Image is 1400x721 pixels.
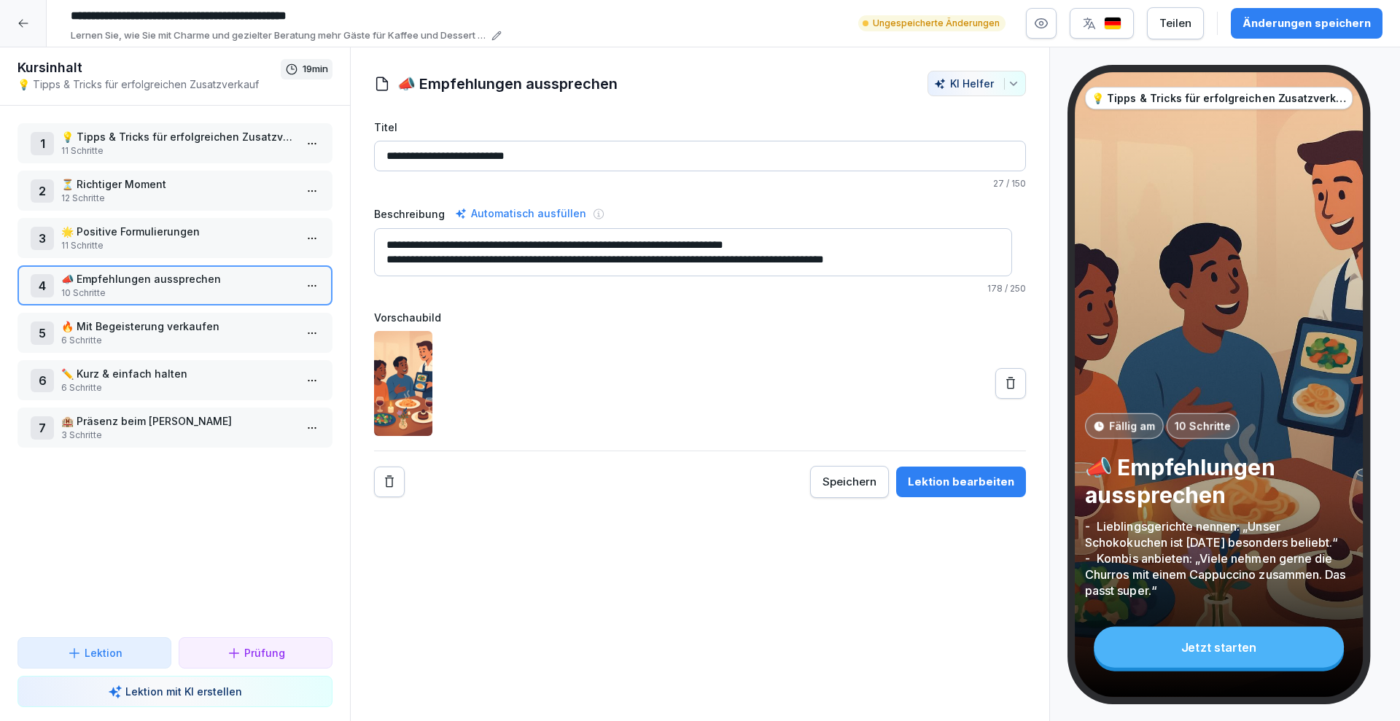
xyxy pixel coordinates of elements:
[374,206,445,222] label: Beschreibung
[374,120,1026,135] label: Titel
[1147,7,1204,39] button: Teilen
[896,467,1026,497] button: Lektion bearbeiten
[61,176,295,192] p: ⏳ Richtiger Moment
[61,319,295,334] p: 🔥 Mit Begeisterung verkaufen
[1175,418,1231,434] p: 10 Schritte
[1085,453,1353,509] p: 📣 Empfehlungen aussprechen
[17,123,332,163] div: 1💡 Tipps & Tricks für erfolgreichen Zusatzverkauf11 Schritte
[17,676,332,707] button: Lektion mit KI erstellen
[1242,15,1371,31] div: Änderungen speichern
[374,177,1026,190] p: / 150
[17,77,281,92] p: 💡 Tipps & Tricks für erfolgreichen Zusatzverkauf
[303,62,328,77] p: 19 min
[179,637,332,669] button: Prüfung
[31,369,54,392] div: 6
[61,144,295,157] p: 11 Schritte
[61,334,295,347] p: 6 Schritte
[61,366,295,381] p: ✏️ Kurz & einfach halten
[17,408,332,448] div: 7🏨 Präsenz beim [PERSON_NAME]3 Schritte
[374,282,1026,295] p: / 250
[31,179,54,203] div: 2
[934,77,1019,90] div: KI Helfer
[17,313,332,353] div: 5🔥 Mit Begeisterung verkaufen6 Schritte
[1094,626,1344,667] div: Jetzt starten
[1159,15,1191,31] div: Teilen
[31,274,54,297] div: 4
[1109,418,1155,434] p: Fällig am
[927,71,1026,96] button: KI Helfer
[993,178,1004,189] span: 27
[374,310,1026,325] label: Vorschaubild
[61,413,295,429] p: 🏨 Präsenz beim [PERSON_NAME]
[810,466,889,498] button: Speichern
[17,265,332,305] div: 4📣 Empfehlungen aussprechen10 Schritte
[822,474,876,490] div: Speichern
[17,171,332,211] div: 2⏳ Richtiger Moment12 Schritte
[61,239,295,252] p: 11 Schritte
[374,467,405,497] button: Remove
[31,227,54,250] div: 3
[908,474,1014,490] div: Lektion bearbeiten
[125,684,242,699] p: Lektion mit KI erstellen
[1092,90,1346,106] p: 💡 Tipps & Tricks für erfolgreichen Zusatzverkauf
[61,224,295,239] p: 🌟 Positive Formulierungen
[17,360,332,400] div: 6✏️ Kurz & einfach halten6 Schritte
[987,283,1003,294] span: 178
[31,321,54,345] div: 5
[61,192,295,205] p: 12 Schritte
[61,429,295,442] p: 3 Schritte
[1231,8,1382,39] button: Änderungen speichern
[17,637,171,669] button: Lektion
[61,381,295,394] p: 6 Schritte
[452,205,589,222] div: Automatisch ausfüllen
[1104,17,1121,31] img: de.svg
[17,218,332,258] div: 3🌟 Positive Formulierungen11 Schritte
[873,17,1000,30] p: Ungespeicherte Änderungen
[85,645,122,660] p: Lektion
[17,59,281,77] h1: Kursinhalt
[397,73,618,95] h1: 📣 Empfehlungen aussprechen
[31,132,54,155] div: 1
[71,28,487,43] p: Lernen Sie, wie Sie mit Charme und gezielter Beratung mehr Gäste für Kaffee und Dessert begeister...
[61,271,295,287] p: 📣 Empfehlungen aussprechen
[374,331,432,436] img: k1n0raa1a173rolt9yhp33id.png
[61,129,295,144] p: 💡 Tipps & Tricks für erfolgreichen Zusatzverkauf
[31,416,54,440] div: 7
[244,645,285,660] p: Prüfung
[61,287,295,300] p: 10 Schritte
[1085,518,1353,599] p: - Lieblingsgerichte nennen: „Unser Schokokuchen ist [DATE] besonders beliebt.“ - Kombis anbieten:...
